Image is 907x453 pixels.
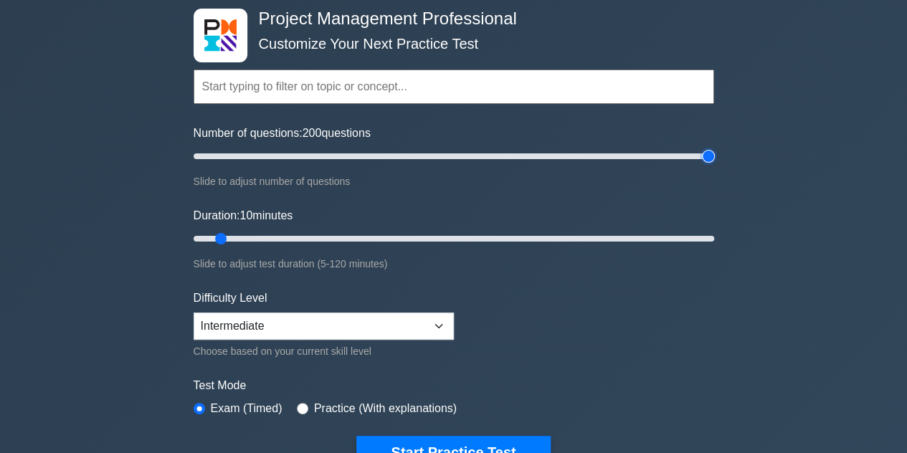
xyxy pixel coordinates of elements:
[303,127,322,139] span: 200
[239,209,252,221] span: 10
[194,173,714,190] div: Slide to adjust number of questions
[194,377,714,394] label: Test Mode
[314,400,457,417] label: Practice (With explanations)
[211,400,282,417] label: Exam (Timed)
[194,70,714,104] input: Start typing to filter on topic or concept...
[194,125,371,142] label: Number of questions: questions
[194,343,454,360] div: Choose based on your current skill level
[194,290,267,307] label: Difficulty Level
[253,9,644,29] h4: Project Management Professional
[194,207,293,224] label: Duration: minutes
[194,255,714,272] div: Slide to adjust test duration (5-120 minutes)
